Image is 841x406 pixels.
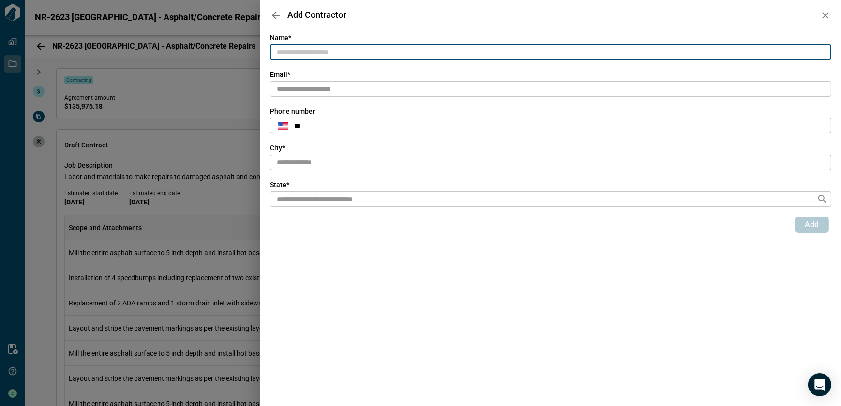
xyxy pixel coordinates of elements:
[270,106,315,116] span: Phone number
[270,70,290,79] span: Email *
[808,373,831,396] div: Open Intercom Messenger
[285,10,346,20] span: Add Contractor
[805,220,819,230] span: Add
[270,33,291,43] span: Name *
[276,118,290,133] button: Select country
[270,143,285,153] span: City *
[795,217,829,233] button: Add
[270,180,289,189] span: State *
